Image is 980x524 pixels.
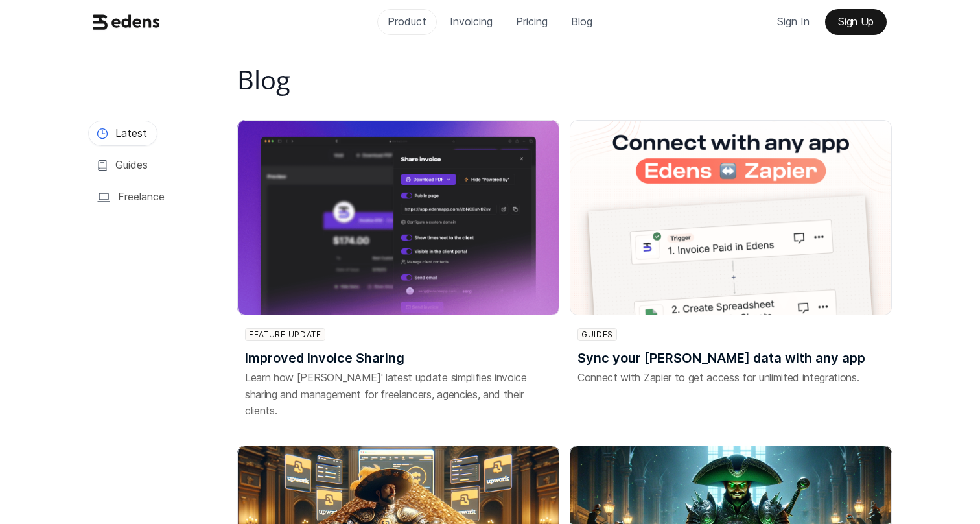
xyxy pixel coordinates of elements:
[115,126,147,140] h3: Latest
[88,121,157,146] a: Latest
[577,349,876,367] h3: Sync your [PERSON_NAME] data with any app
[115,158,148,172] h3: Guides
[561,9,603,35] a: Blog
[118,189,165,204] h3: Freelance
[571,12,592,31] p: Blog
[439,9,503,35] a: Invoicing
[825,9,887,35] a: Sign Up
[450,12,493,31] p: Invoicing
[506,9,558,35] a: Pricing
[245,349,544,367] h3: Improved Invoice Sharing
[767,9,820,35] a: Sign In
[88,184,175,209] a: Freelance
[581,330,613,339] p: Guides
[516,12,548,31] p: Pricing
[388,12,426,31] p: Product
[577,370,876,387] p: Connect with Zapier to get access for unlimited integrations.
[777,12,810,31] p: Sign In
[237,120,559,435] a: Share invoice menuFeature updateImproved Invoice SharingLearn how [PERSON_NAME]' latest update si...
[838,16,874,28] p: Sign Up
[237,64,290,95] h1: Blog
[88,152,158,178] a: Guides
[245,370,544,420] p: Learn how [PERSON_NAME]' latest update simplifies invoice sharing and management for freelancers,...
[377,9,437,35] a: Product
[570,120,892,402] a: GuidesSync your [PERSON_NAME] data with any appConnect with Zapier to get access for unlimited in...
[237,120,559,315] img: Share invoice menu
[249,330,321,339] p: Feature update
